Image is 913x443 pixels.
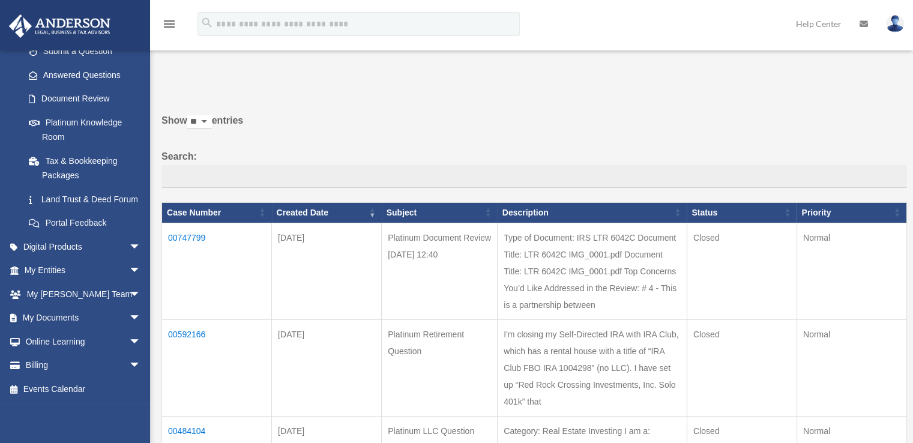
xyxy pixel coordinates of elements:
[498,223,687,319] td: Type of Document: IRS LTR 6042C Document Title: LTR 6042C IMG_0001.pdf Document Title: LTR 6042C ...
[161,148,907,188] label: Search:
[17,187,153,211] a: Land Trust & Deed Forum
[129,354,153,378] span: arrow_drop_down
[162,202,272,223] th: Case Number: activate to sort column ascending
[8,330,159,354] a: Online Learningarrow_drop_down
[187,115,212,129] select: Showentries
[162,223,272,319] td: 00747799
[129,259,153,283] span: arrow_drop_down
[129,282,153,307] span: arrow_drop_down
[8,354,159,378] a: Billingarrow_drop_down
[687,223,797,319] td: Closed
[162,319,272,416] td: 00592166
[129,235,153,259] span: arrow_drop_down
[129,306,153,331] span: arrow_drop_down
[272,319,382,416] td: [DATE]
[8,282,159,306] a: My [PERSON_NAME] Teamarrow_drop_down
[886,15,904,32] img: User Pic
[498,202,687,223] th: Description: activate to sort column ascending
[161,112,907,141] label: Show entries
[17,63,147,87] a: Answered Questions
[382,223,498,319] td: Platinum Document Review [DATE] 12:40
[8,259,159,283] a: My Entitiesarrow_drop_down
[8,377,159,401] a: Events Calendar
[5,14,114,38] img: Anderson Advisors Platinum Portal
[162,17,176,31] i: menu
[17,149,153,187] a: Tax & Bookkeeping Packages
[8,306,159,330] a: My Documentsarrow_drop_down
[382,319,498,416] td: Platinum Retirement Question
[129,330,153,354] span: arrow_drop_down
[687,319,797,416] td: Closed
[272,223,382,319] td: [DATE]
[17,211,153,235] a: Portal Feedback
[797,319,906,416] td: Normal
[8,235,159,259] a: Digital Productsarrow_drop_down
[17,110,153,149] a: Platinum Knowledge Room
[498,319,687,416] td: I'm closing my Self-Directed IRA with IRA Club, which has a rental house with a title of “IRA Clu...
[17,87,153,111] a: Document Review
[272,202,382,223] th: Created Date: activate to sort column ascending
[17,40,153,64] a: Submit a Question
[200,16,214,29] i: search
[687,202,797,223] th: Status: activate to sort column ascending
[797,223,906,319] td: Normal
[382,202,498,223] th: Subject: activate to sort column ascending
[797,202,906,223] th: Priority: activate to sort column ascending
[161,165,907,188] input: Search:
[162,21,176,31] a: menu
